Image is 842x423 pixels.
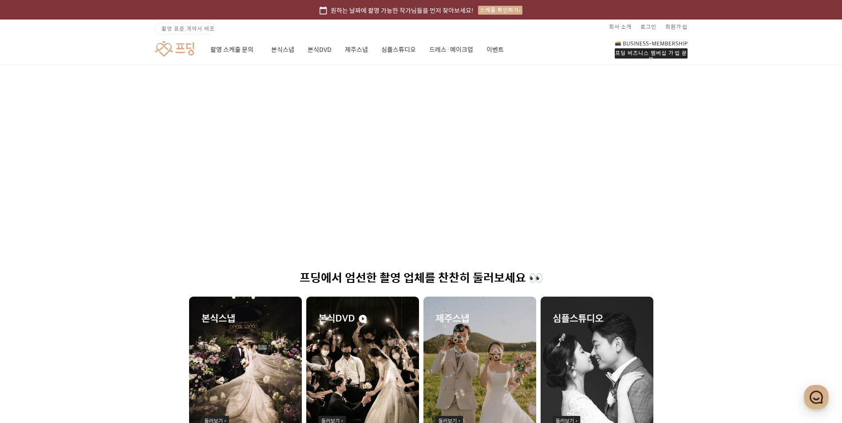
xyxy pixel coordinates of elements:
span: 대화 [81,295,92,302]
a: 본식DVD [308,35,332,65]
a: 촬영 스케줄 문의 [210,35,258,65]
div: 프딩 비즈니스 멤버십 가입 문의 [615,48,688,59]
span: 홈 [28,294,33,302]
a: 홈 [3,281,59,303]
div: 스케줄 확인하기 [478,6,522,15]
a: 이벤트 [486,35,504,65]
a: 회원가입 [665,20,688,34]
a: 심플스튜디오 [381,35,416,65]
a: 촬영 표준 계약서 배포 [155,23,215,35]
span: 설정 [137,294,148,302]
a: 로그인 [640,20,656,34]
a: 설정 [115,281,170,303]
a: 프딩 비즈니스 멤버십 가입 문의 [615,40,688,59]
a: 대화 [59,281,115,303]
span: 원하는 날짜에 촬영 가능한 작가님들을 먼저 찾아보세요! [331,5,474,15]
a: 회사 소개 [609,20,632,34]
a: 드레스·메이크업 [429,35,473,65]
span: 촬영 표준 계약서 배포 [162,24,215,32]
h1: 프딩에서 엄선한 촬영 업체를 찬찬히 둘러보세요 👀 [189,271,653,285]
a: 제주스냅 [345,35,368,65]
a: 본식스냅 [271,35,294,65]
